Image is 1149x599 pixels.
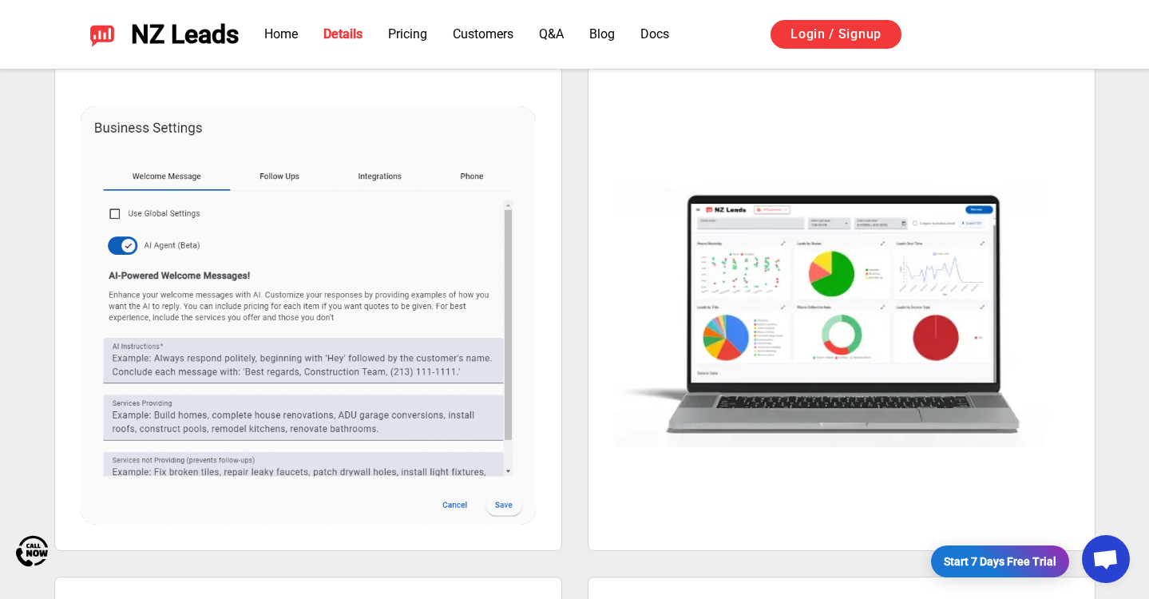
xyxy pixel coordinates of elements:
a: Home [264,26,298,42]
a: Login / Signup [771,20,901,49]
img: Performance Dashboard - Overview & Analysis [614,144,1069,448]
a: Q&A [539,26,564,42]
a: Docs [640,26,669,42]
iframe: Sign in with Google Button [917,18,1080,53]
a: Blog [589,26,615,42]
div: Sign in with Google. Opens in new tab [925,18,1072,53]
a: Start 7 Days Free Trial [931,545,1069,577]
div: Open chat [1082,535,1130,583]
img: Call Now [16,535,48,567]
span: NZ Leads [131,20,239,50]
a: Pricing [388,26,427,42]
a: Customers [453,26,513,42]
img: Customize Every Engagement [81,66,536,525]
img: NZ Leads logo [89,22,115,47]
a: Details [323,26,363,42]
